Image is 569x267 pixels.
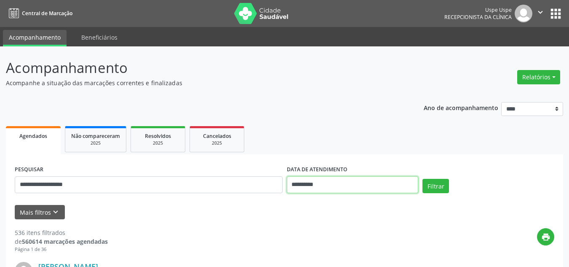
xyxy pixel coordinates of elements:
button: print [537,228,554,245]
span: Resolvidos [145,132,171,140]
strong: 560614 marcações agendadas [22,237,108,245]
button:  [532,5,548,22]
span: Agendados [19,132,47,140]
a: Acompanhamento [3,30,67,46]
a: Beneficiários [75,30,123,45]
label: DATA DE ATENDIMENTO [287,163,347,176]
p: Acompanhamento [6,57,396,78]
button: Relatórios [517,70,560,84]
button: Mais filtroskeyboard_arrow_down [15,205,65,220]
i: keyboard_arrow_down [51,208,60,217]
button: Filtrar [422,179,449,193]
div: 2025 [71,140,120,146]
div: 536 itens filtrados [15,228,108,237]
span: Recepcionista da clínica [444,13,512,21]
button: apps [548,6,563,21]
i:  [536,8,545,17]
img: img [515,5,532,22]
span: Cancelados [203,132,231,140]
div: 2025 [196,140,238,146]
div: Uspe Uspe [444,6,512,13]
p: Ano de acompanhamento [424,102,498,113]
label: PESQUISAR [15,163,43,176]
div: Página 1 de 36 [15,246,108,253]
div: 2025 [137,140,179,146]
a: Central de Marcação [6,6,72,20]
i: print [541,232,550,242]
span: Não compareceram [71,132,120,140]
span: Central de Marcação [22,10,72,17]
div: de [15,237,108,246]
p: Acompanhe a situação das marcações correntes e finalizadas [6,78,396,87]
